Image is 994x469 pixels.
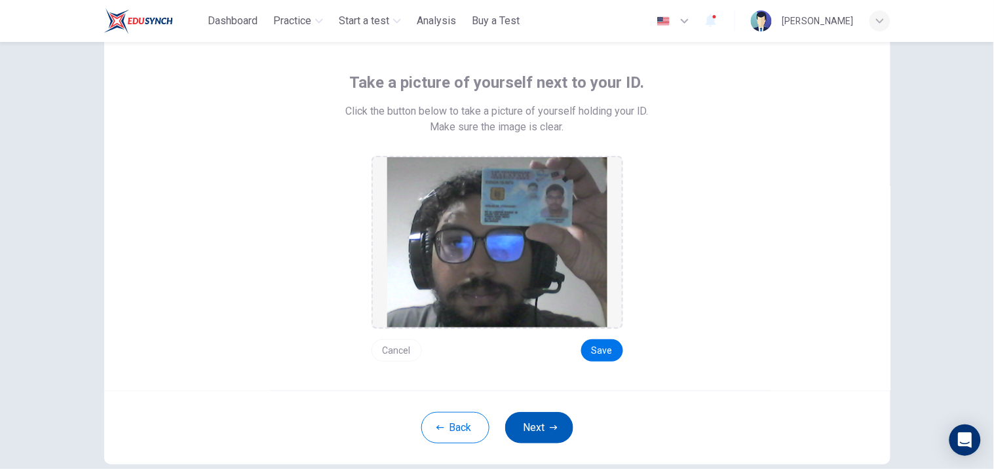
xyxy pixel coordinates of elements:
[782,13,854,29] div: [PERSON_NAME]
[208,13,258,29] span: Dashboard
[751,10,772,31] img: Profile picture
[104,8,173,34] img: ELTC logo
[104,8,203,34] a: ELTC logo
[345,103,649,119] span: Click the button below to take a picture of yourself holding your ID.
[339,13,389,29] span: Start a test
[202,9,263,33] button: Dashboard
[268,9,328,33] button: Practice
[472,13,520,29] span: Buy a Test
[387,157,607,328] img: preview screemshot
[417,13,456,29] span: Analysis
[655,16,672,26] img: en
[273,13,311,29] span: Practice
[334,9,406,33] button: Start a test
[372,339,422,362] button: Cancel
[411,9,461,33] button: Analysis
[949,424,981,456] div: Open Intercom Messenger
[467,9,525,33] button: Buy a Test
[421,412,489,443] button: Back
[350,72,645,93] span: Take a picture of yourself next to your ID.
[430,119,564,135] span: Make sure the image is clear.
[581,339,623,362] button: Save
[505,412,573,443] button: Next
